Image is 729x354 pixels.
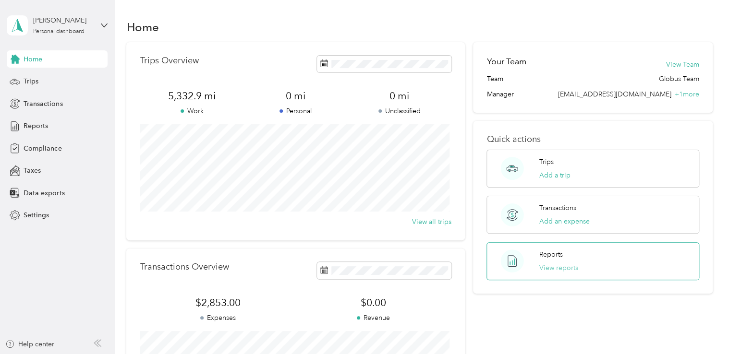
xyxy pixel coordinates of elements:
span: Globus Team [659,74,699,84]
span: Data exports [24,188,64,198]
span: $0.00 [296,296,451,309]
span: 0 mi [348,89,451,103]
h2: Your Team [486,56,526,68]
span: Taxes [24,165,41,176]
div: Personal dashboard [33,29,85,35]
button: Add a trip [539,170,571,180]
h1: Home [126,22,158,32]
p: Work [140,106,243,116]
p: Trips [539,157,554,167]
p: Revenue [296,313,451,323]
span: Reports [24,121,48,131]
p: Reports [539,249,563,260]
button: View reports [539,263,578,273]
p: Expenses [140,313,295,323]
span: Settings [24,210,49,220]
p: Personal [244,106,348,116]
span: Compliance [24,143,61,153]
span: 5,332.9 mi [140,89,243,103]
p: Trips Overview [140,56,198,66]
span: Trips [24,76,38,86]
span: 0 mi [244,89,348,103]
p: Quick actions [486,134,699,144]
span: Home [24,54,42,64]
span: $2,853.00 [140,296,295,309]
button: View all trips [412,217,451,227]
p: Transactions Overview [140,262,229,272]
iframe: Everlance-gr Chat Button Frame [675,300,729,354]
span: Manager [486,89,513,99]
button: View Team [666,59,699,70]
span: + 1 more [675,90,699,98]
span: Team [486,74,503,84]
button: Help center [5,339,54,349]
div: [PERSON_NAME] [33,15,93,25]
button: Add an expense [539,216,590,226]
p: Unclassified [348,106,451,116]
span: [EMAIL_ADDRESS][DOMAIN_NAME] [558,90,671,98]
p: Transactions [539,203,576,213]
span: Transactions [24,99,62,109]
